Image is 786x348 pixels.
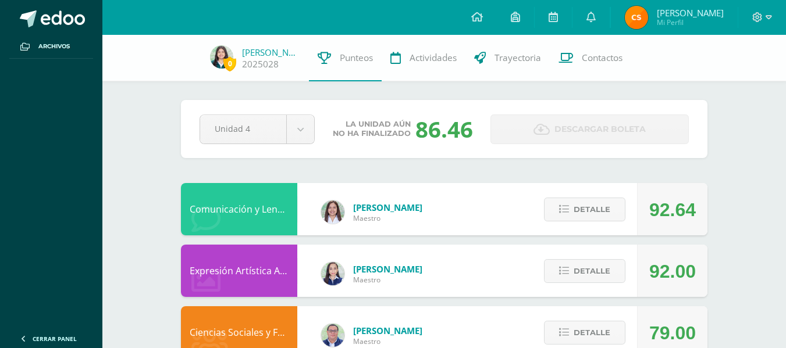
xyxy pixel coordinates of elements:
[242,46,300,58] a: [PERSON_NAME]
[465,35,550,81] a: Trayectoria
[333,120,411,138] span: La unidad aún no ha finalizado
[544,198,625,221] button: Detalle
[574,322,610,343] span: Detalle
[625,6,648,29] img: 236f60812479887bd343fffca26c79af.png
[415,114,473,144] div: 86.46
[353,275,422,285] span: Maestro
[382,35,465,81] a: Actividades
[353,202,422,213] span: [PERSON_NAME]
[38,42,70,51] span: Archivos
[410,52,457,64] span: Actividades
[649,245,696,297] div: 92.00
[223,56,236,71] span: 0
[353,263,422,275] span: [PERSON_NAME]
[353,213,422,223] span: Maestro
[321,262,344,285] img: 360951c6672e02766e5b7d72674f168c.png
[657,17,724,27] span: Mi Perfil
[321,200,344,224] img: acecb51a315cac2de2e3deefdb732c9f.png
[544,259,625,283] button: Detalle
[9,35,93,59] a: Archivos
[495,52,541,64] span: Trayectoria
[582,52,623,64] span: Contactos
[33,335,77,343] span: Cerrar panel
[242,58,279,70] a: 2025028
[181,183,297,235] div: Comunicación y Lenguaje, Inglés
[353,336,422,346] span: Maestro
[309,35,382,81] a: Punteos
[574,260,610,282] span: Detalle
[554,115,646,143] span: Descargar boleta
[544,321,625,345] button: Detalle
[200,115,314,143] a: Unidad 4
[210,45,233,69] img: d9abd7a04bca839026e8d591fa2944fe.png
[321,324,344,347] img: c1c1b07ef08c5b34f56a5eb7b3c08b85.png
[353,325,422,336] span: [PERSON_NAME]
[181,245,297,297] div: Expresión Artística ARTES PLÁSTICAS
[649,184,696,236] div: 92.64
[574,199,610,220] span: Detalle
[550,35,631,81] a: Contactos
[340,52,373,64] span: Punteos
[215,115,272,142] span: Unidad 4
[657,7,724,19] span: [PERSON_NAME]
